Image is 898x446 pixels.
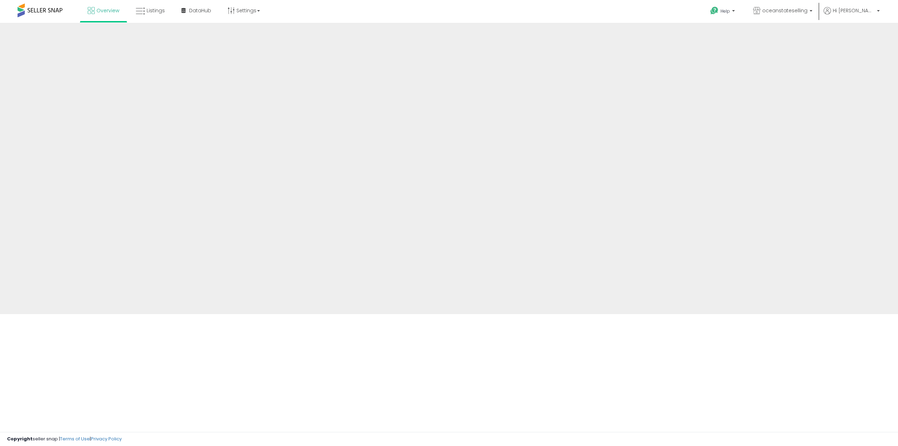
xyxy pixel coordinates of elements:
span: Help [721,8,730,14]
a: Help [705,1,742,23]
span: oceanstateselling [762,7,807,14]
i: Get Help [710,6,719,15]
span: Overview [96,7,119,14]
span: Listings [147,7,165,14]
span: Hi [PERSON_NAME] [833,7,875,14]
span: DataHub [189,7,211,14]
a: Hi [PERSON_NAME] [824,7,880,23]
